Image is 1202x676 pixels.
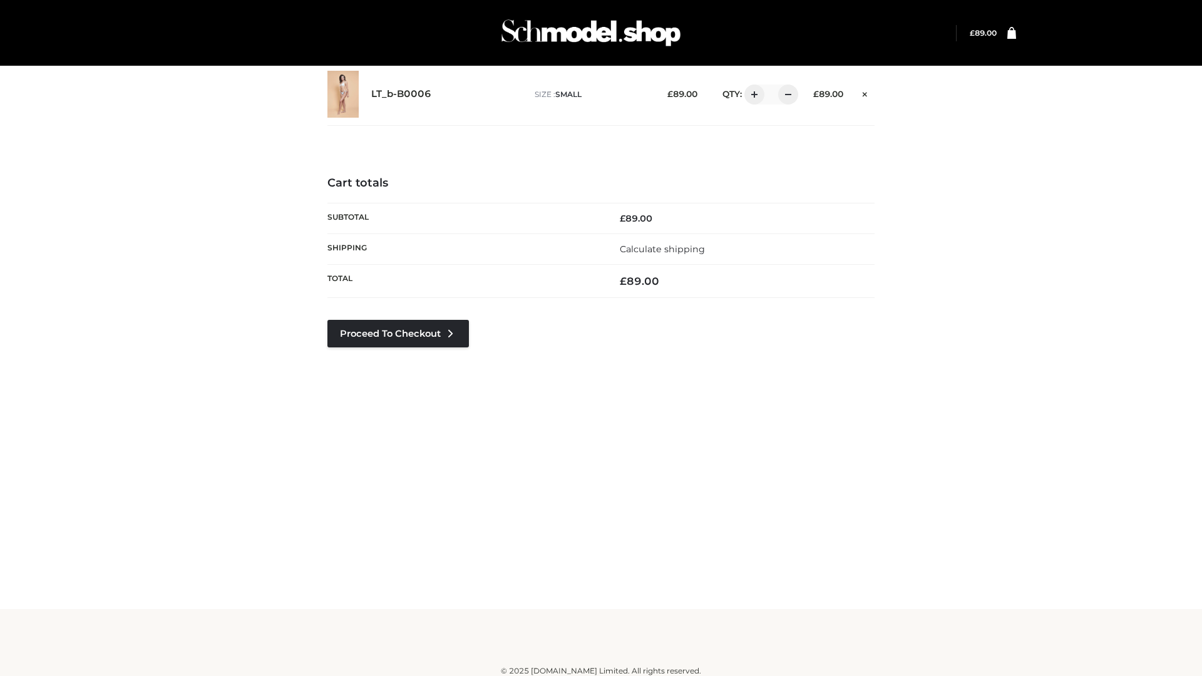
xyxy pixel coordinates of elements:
bdi: 89.00 [620,213,652,224]
a: Proceed to Checkout [327,320,469,347]
a: Calculate shipping [620,243,705,255]
bdi: 89.00 [970,28,997,38]
p: size : [535,89,648,100]
span: £ [620,275,627,287]
th: Total [327,265,601,298]
bdi: 89.00 [813,89,843,99]
a: Remove this item [856,84,875,101]
th: Subtotal [327,203,601,233]
span: £ [970,28,975,38]
span: £ [667,89,673,99]
th: Shipping [327,233,601,264]
bdi: 89.00 [667,89,697,99]
h4: Cart totals [327,177,875,190]
a: £89.00 [970,28,997,38]
a: LT_b-B0006 [371,88,431,100]
span: SMALL [555,90,582,99]
div: QTY: [710,84,794,105]
img: Schmodel Admin 964 [497,8,685,58]
span: £ [620,213,625,224]
bdi: 89.00 [620,275,659,287]
span: £ [813,89,819,99]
